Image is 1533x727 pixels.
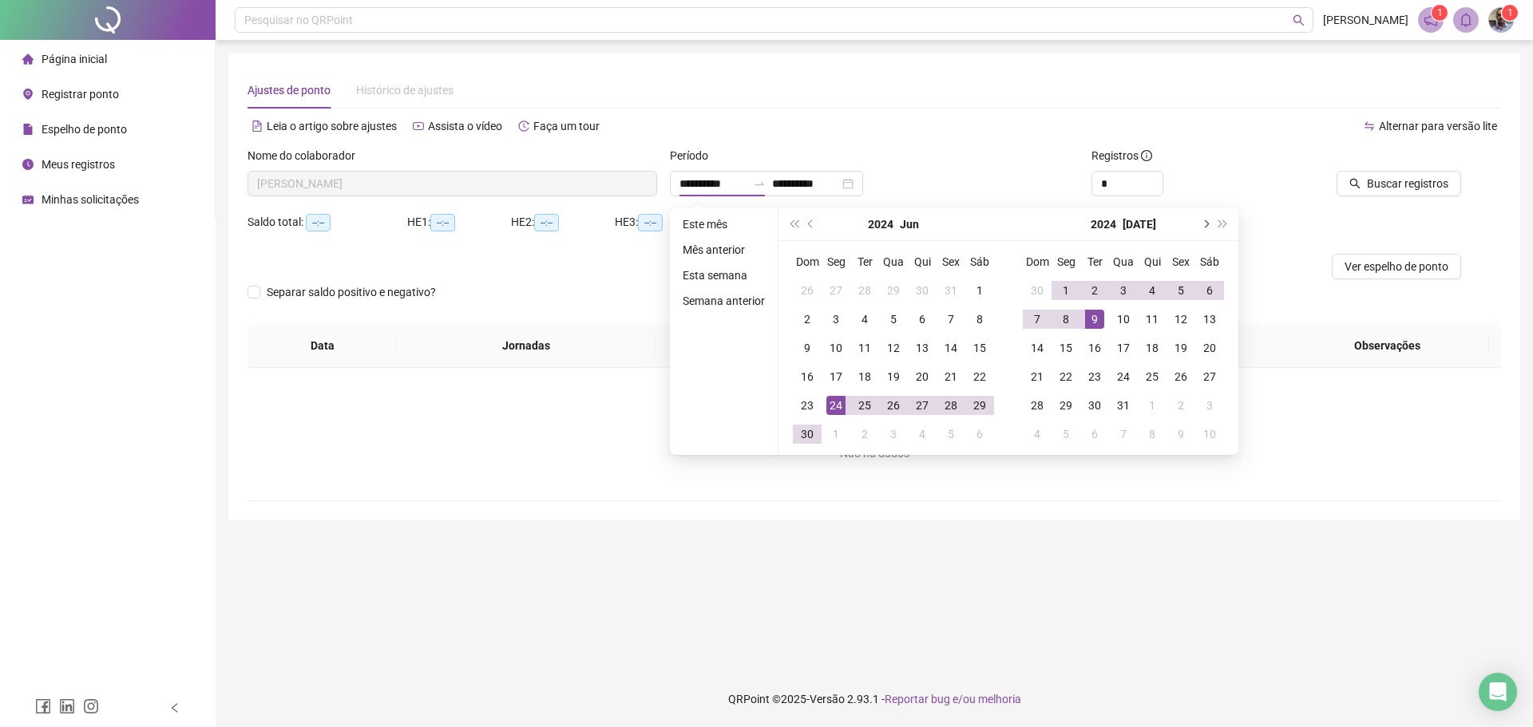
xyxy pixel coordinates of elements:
div: 14 [1028,338,1047,358]
div: 28 [855,281,874,300]
td: 2024-07-27 [1195,362,1224,391]
div: 18 [1143,338,1162,358]
span: Espelho de ponto [42,123,127,136]
span: search [1293,14,1305,26]
div: 29 [970,396,989,415]
span: notification [1424,13,1438,27]
td: 2024-08-01 [1138,391,1167,420]
td: 2024-06-01 [965,276,994,305]
button: Buscar registros [1337,171,1461,196]
div: Open Intercom Messenger [1479,673,1517,711]
td: 2024-07-14 [1023,334,1052,362]
div: 17 [826,367,846,386]
span: history [518,121,529,132]
th: Observações [1285,324,1489,368]
span: to [753,177,766,190]
td: 2024-07-10 [1109,305,1138,334]
div: 19 [884,367,903,386]
span: Ver espelho de ponto [1345,258,1448,275]
td: 2024-07-23 [1080,362,1109,391]
img: 40471 [1489,8,1513,32]
div: 23 [798,396,817,415]
td: 2024-08-03 [1195,391,1224,420]
td: 2024-06-25 [850,391,879,420]
td: 2024-07-04 [908,420,937,448]
button: Ver espelho de ponto [1332,254,1461,279]
th: Sex [937,247,965,276]
span: Minhas solicitações [42,193,139,206]
th: Seg [1052,247,1080,276]
td: 2024-05-31 [937,276,965,305]
td: 2024-06-26 [879,391,908,420]
div: 23 [1085,367,1104,386]
td: 2024-06-13 [908,334,937,362]
td: 2024-07-16 [1080,334,1109,362]
div: 21 [1028,367,1047,386]
td: 2024-07-01 [1052,276,1080,305]
span: bell [1459,13,1473,27]
th: Qui [1138,247,1167,276]
span: --:-- [534,214,559,231]
th: Dom [793,247,822,276]
td: 2024-07-18 [1138,334,1167,362]
th: Ter [850,247,879,276]
td: 2024-06-23 [793,391,822,420]
div: 21 [941,367,961,386]
li: Semana anterior [676,291,771,310]
td: 2024-05-26 [793,276,822,305]
span: Reportar bug e/ou melhoria [885,693,1021,705]
td: 2024-07-21 [1023,362,1052,391]
div: 24 [826,396,846,415]
td: 2024-07-15 [1052,334,1080,362]
div: 4 [1143,281,1162,300]
div: 9 [798,338,817,358]
sup: 1 [1432,5,1448,21]
td: 2024-07-25 [1138,362,1167,391]
td: 2024-05-29 [879,276,908,305]
div: 10 [1114,310,1133,329]
span: Versão [810,693,845,705]
div: 11 [855,338,874,358]
td: 2024-08-10 [1195,420,1224,448]
td: 2024-07-02 [850,420,879,448]
th: Qui [908,247,937,276]
span: Faça um tour [533,120,600,132]
div: 10 [1200,425,1219,444]
div: 12 [1171,310,1190,329]
div: 19 [1171,338,1190,358]
button: year panel [1091,208,1116,240]
th: Dom [1023,247,1052,276]
th: Sex [1167,247,1195,276]
span: Registros [1091,147,1152,164]
td: 2024-06-12 [879,334,908,362]
div: 20 [913,367,932,386]
div: 29 [884,281,903,300]
div: 31 [1114,396,1133,415]
td: 2024-08-04 [1023,420,1052,448]
td: 2024-07-09 [1080,305,1109,334]
div: 17 [1114,338,1133,358]
td: 2024-08-09 [1167,420,1195,448]
div: 16 [1085,338,1104,358]
td: 2024-07-20 [1195,334,1224,362]
div: 30 [798,425,817,444]
td: 2024-07-17 [1109,334,1138,362]
td: 2024-06-20 [908,362,937,391]
div: 31 [941,281,961,300]
div: 18 [855,367,874,386]
td: 2024-05-27 [822,276,850,305]
td: 2024-06-19 [879,362,908,391]
td: 2024-07-05 [1167,276,1195,305]
td: 2024-06-11 [850,334,879,362]
th: Qua [1109,247,1138,276]
th: Jornadas [397,324,656,368]
th: Qua [879,247,908,276]
div: 13 [1200,310,1219,329]
td: 2024-06-05 [879,305,908,334]
div: 3 [826,310,846,329]
td: 2024-06-04 [850,305,879,334]
div: 7 [941,310,961,329]
div: 13 [913,338,932,358]
span: Leia o artigo sobre ajustes [267,120,397,132]
div: 27 [826,281,846,300]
